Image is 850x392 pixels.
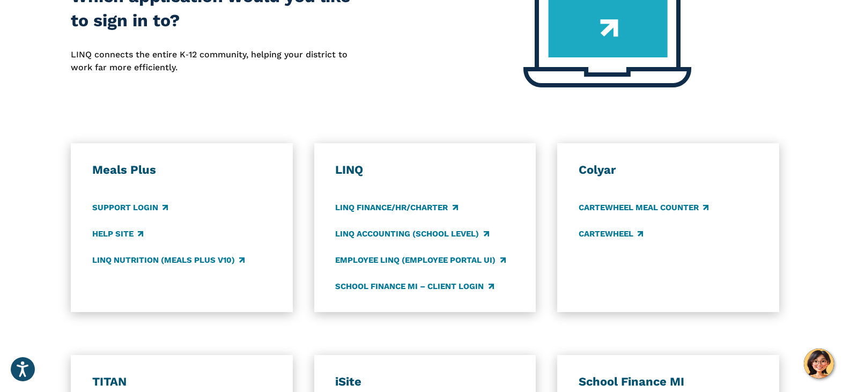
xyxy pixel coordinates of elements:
h3: Meals Plus [92,162,271,177]
h3: iSite [335,374,514,389]
button: Hello, have a question? Let’s chat. [804,349,834,379]
a: CARTEWHEEL [579,228,643,240]
a: School Finance MI – Client Login [335,280,493,292]
h3: Colyar [579,162,758,177]
a: Help Site [92,228,143,240]
a: Support Login [92,202,168,213]
a: LINQ Finance/HR/Charter [335,202,457,213]
a: LINQ Accounting (school level) [335,228,489,240]
h3: LINQ [335,162,514,177]
h3: School Finance MI [579,374,758,389]
h3: TITAN [92,374,271,389]
a: CARTEWHEEL Meal Counter [579,202,708,213]
a: LINQ Nutrition (Meals Plus v10) [92,254,245,266]
a: Employee LINQ (Employee Portal UI) [335,254,505,266]
p: LINQ connects the entire K‑12 community, helping your district to work far more efficiently. [71,48,353,75]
